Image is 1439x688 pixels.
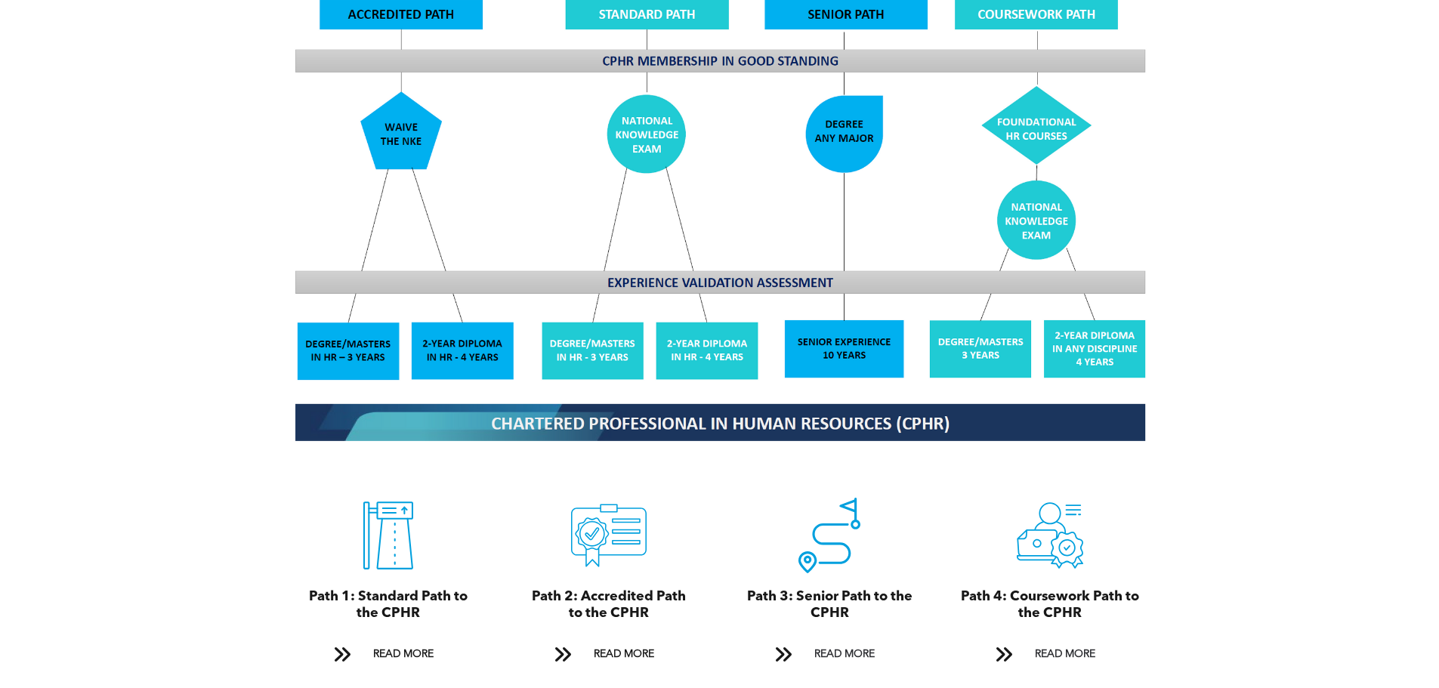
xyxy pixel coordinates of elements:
a: READ MORE [985,640,1115,668]
a: READ MORE [544,640,674,668]
a: READ MORE [764,640,894,668]
span: Path 4: Coursework Path to the CPHR [961,590,1139,620]
span: READ MORE [588,640,659,668]
span: READ MORE [368,640,439,668]
span: READ MORE [1030,640,1101,668]
span: Path 2: Accredited Path to the CPHR [532,590,686,620]
span: READ MORE [809,640,880,668]
span: Path 3: Senior Path to the CPHR [747,590,912,620]
span: Path 1: Standard Path to the CPHR [309,590,468,620]
a: READ MORE [323,640,453,668]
